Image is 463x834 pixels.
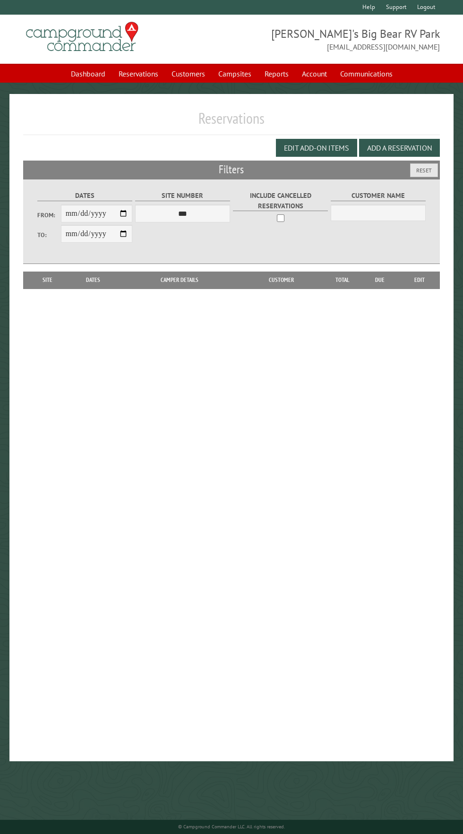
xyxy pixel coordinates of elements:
[37,190,132,201] label: Dates
[28,272,67,289] th: Site
[37,211,61,220] label: From:
[213,65,257,83] a: Campsites
[178,824,285,830] small: © Campground Commander LLC. All rights reserved.
[399,272,440,289] th: Edit
[361,272,399,289] th: Due
[259,65,294,83] a: Reports
[231,26,440,52] span: [PERSON_NAME]'s Big Bear RV Park [EMAIL_ADDRESS][DOMAIN_NAME]
[23,161,440,179] h2: Filters
[119,272,240,289] th: Camper Details
[410,163,438,177] button: Reset
[135,190,230,201] label: Site Number
[65,65,111,83] a: Dashboard
[276,139,357,157] button: Edit Add-on Items
[113,65,164,83] a: Reservations
[323,272,361,289] th: Total
[67,272,119,289] th: Dates
[296,65,333,83] a: Account
[359,139,440,157] button: Add a Reservation
[23,109,440,135] h1: Reservations
[37,230,61,239] label: To:
[240,272,323,289] th: Customer
[334,65,398,83] a: Communications
[331,190,426,201] label: Customer Name
[233,190,328,211] label: Include Cancelled Reservations
[166,65,211,83] a: Customers
[23,18,141,55] img: Campground Commander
